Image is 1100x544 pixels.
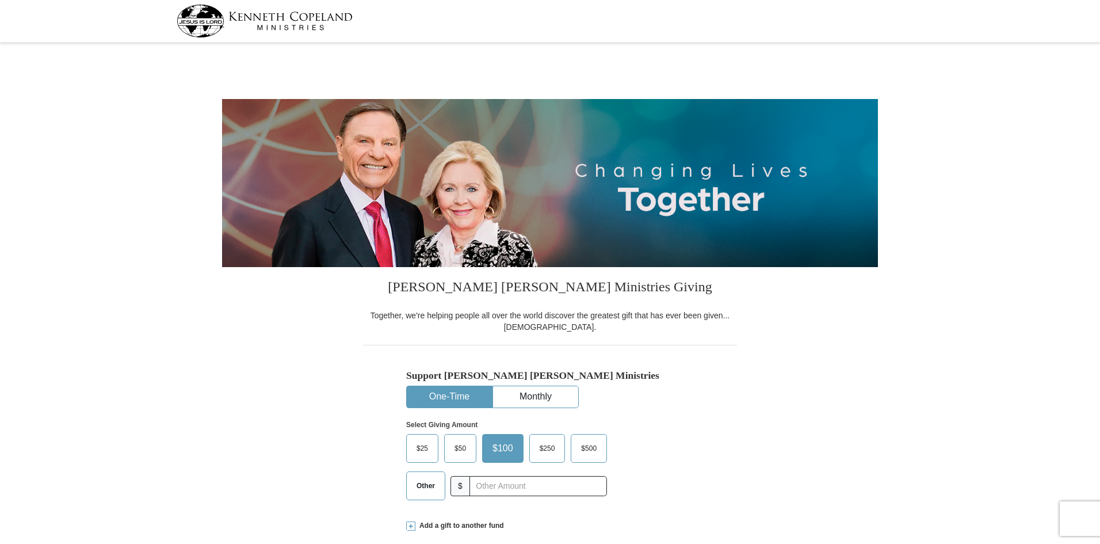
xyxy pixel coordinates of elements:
[450,476,470,496] span: $
[415,521,504,531] span: Add a gift to another fund
[469,476,607,496] input: Other Amount
[363,267,737,310] h3: [PERSON_NAME] [PERSON_NAME] Ministries Giving
[534,440,561,457] span: $250
[493,386,578,408] button: Monthly
[449,440,472,457] span: $50
[363,310,737,333] div: Together, we're helping people all over the world discover the greatest gift that has ever been g...
[177,5,353,37] img: kcm-header-logo.svg
[407,386,492,408] button: One-Time
[575,440,602,457] span: $500
[406,421,478,429] strong: Select Giving Amount
[487,440,519,457] span: $100
[411,440,434,457] span: $25
[411,477,441,494] span: Other
[406,370,694,382] h5: Support [PERSON_NAME] [PERSON_NAME] Ministries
